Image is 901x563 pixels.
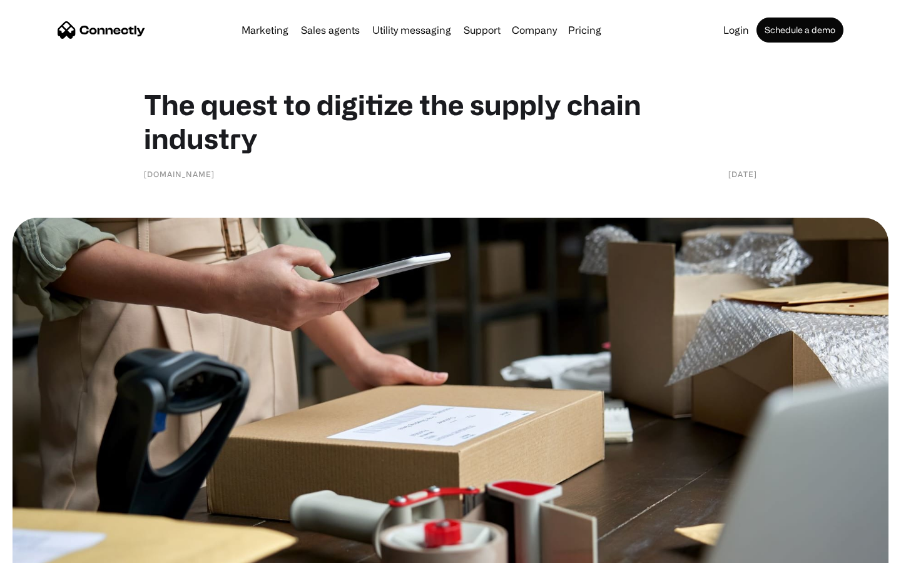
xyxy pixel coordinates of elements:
[237,25,293,35] a: Marketing
[512,21,557,39] div: Company
[459,25,506,35] a: Support
[728,168,757,180] div: [DATE]
[296,25,365,35] a: Sales agents
[718,25,754,35] a: Login
[144,168,215,180] div: [DOMAIN_NAME]
[367,25,456,35] a: Utility messaging
[756,18,843,43] a: Schedule a demo
[25,541,75,559] ul: Language list
[563,25,606,35] a: Pricing
[13,541,75,559] aside: Language selected: English
[144,88,757,155] h1: The quest to digitize the supply chain industry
